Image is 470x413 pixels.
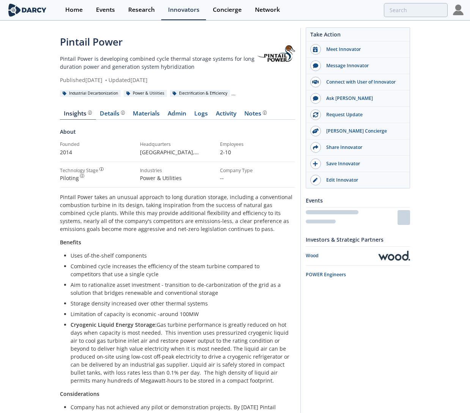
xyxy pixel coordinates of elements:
div: Concierge [213,7,242,13]
p: 2-10 [220,148,295,156]
div: Power & Utilities [124,90,167,97]
div: Research [128,7,155,13]
div: Published [DATE] Updated [DATE] [60,76,257,84]
li: Combined cycle increases the efficiency of the steam turbine compared to competitors that use a s... [71,262,290,278]
div: [PERSON_NAME] Concierge [321,128,406,135]
div: Home [65,7,83,13]
a: Notes [241,111,271,120]
div: Request Update [321,111,406,118]
div: Meet Innovator [321,46,406,53]
a: Activity [212,111,241,120]
strong: Cryogenic Liquid Energy Storage: [71,321,157,328]
a: Edit Innovator [306,172,410,188]
button: Save Innovator [306,156,410,172]
strong: Benefits [60,239,81,246]
div: Message Innovator [321,62,406,69]
div: Technology Stage [60,167,98,174]
a: Insights [60,111,96,120]
img: Wood [378,251,410,261]
p: -- [220,174,295,182]
a: Wood Wood [306,249,410,263]
div: Industrial Decarbonization [60,90,121,97]
div: Company Type [220,167,295,174]
div: Pintail Power [60,35,257,49]
p: [GEOGRAPHIC_DATA], [US_STATE] , [GEOGRAPHIC_DATA] [140,148,215,156]
a: POWER Engineers [306,268,410,282]
span: • [104,76,108,84]
li: Aim to rationalize asset investment - transition to de-carbonization of the grid as a solution th... [71,281,290,297]
div: Electrification & Efficiency [170,90,230,97]
img: information.svg [88,111,92,115]
div: Innovators [168,7,200,13]
li: Gas turbine performance is greatly reduced on hot days when capacity is most needed. This inventi... [71,321,290,385]
li: Limitation of capacity is economic -around 100MW [71,310,290,318]
img: information.svg [121,111,125,115]
a: Admin [164,111,190,120]
img: information.svg [263,111,267,115]
img: information.svg [99,167,104,171]
div: Headquarters [140,141,215,148]
div: Details [100,111,125,117]
p: Pintail Power takes an unusual approach to long duration storage, including a conventional combus... [60,193,295,233]
div: About [60,128,295,141]
div: Connect with User of Innovator [321,79,406,85]
p: Pintail Power is developing combined cycle thermal storage systems for long duration power and ge... [60,55,257,71]
li: Storage density increased over other thermal systems [71,299,290,307]
p: 2014 [60,148,135,156]
div: Events [306,194,410,207]
span: Power & Utilities [140,174,182,182]
a: Materials [129,111,164,120]
div: Notes [244,111,267,117]
div: Save Innovator [321,160,406,167]
div: Insights [64,111,92,117]
div: Ask [PERSON_NAME] [321,95,406,102]
div: Network [255,7,280,13]
div: Edit Innovator [321,177,406,184]
input: Advanced Search [384,3,448,17]
div: Wood [306,252,378,259]
a: Logs [190,111,212,120]
div: Take Action [306,30,410,41]
img: logo-wide.svg [7,3,48,17]
div: Share Innovator [321,144,406,151]
img: information.svg [80,174,84,178]
img: Profile [453,5,464,15]
div: Founded [60,141,135,148]
div: Industries [140,167,215,174]
li: Uses of-the-shelf components [71,252,290,260]
div: POWER Engineers [306,271,410,278]
iframe: chat widget [438,383,462,405]
div: Piloting [60,174,135,182]
a: Details [96,111,129,120]
div: Investors & Strategic Partners [306,233,410,246]
strong: Considerations [60,390,99,397]
div: Events [96,7,115,13]
div: Employees [220,141,295,148]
